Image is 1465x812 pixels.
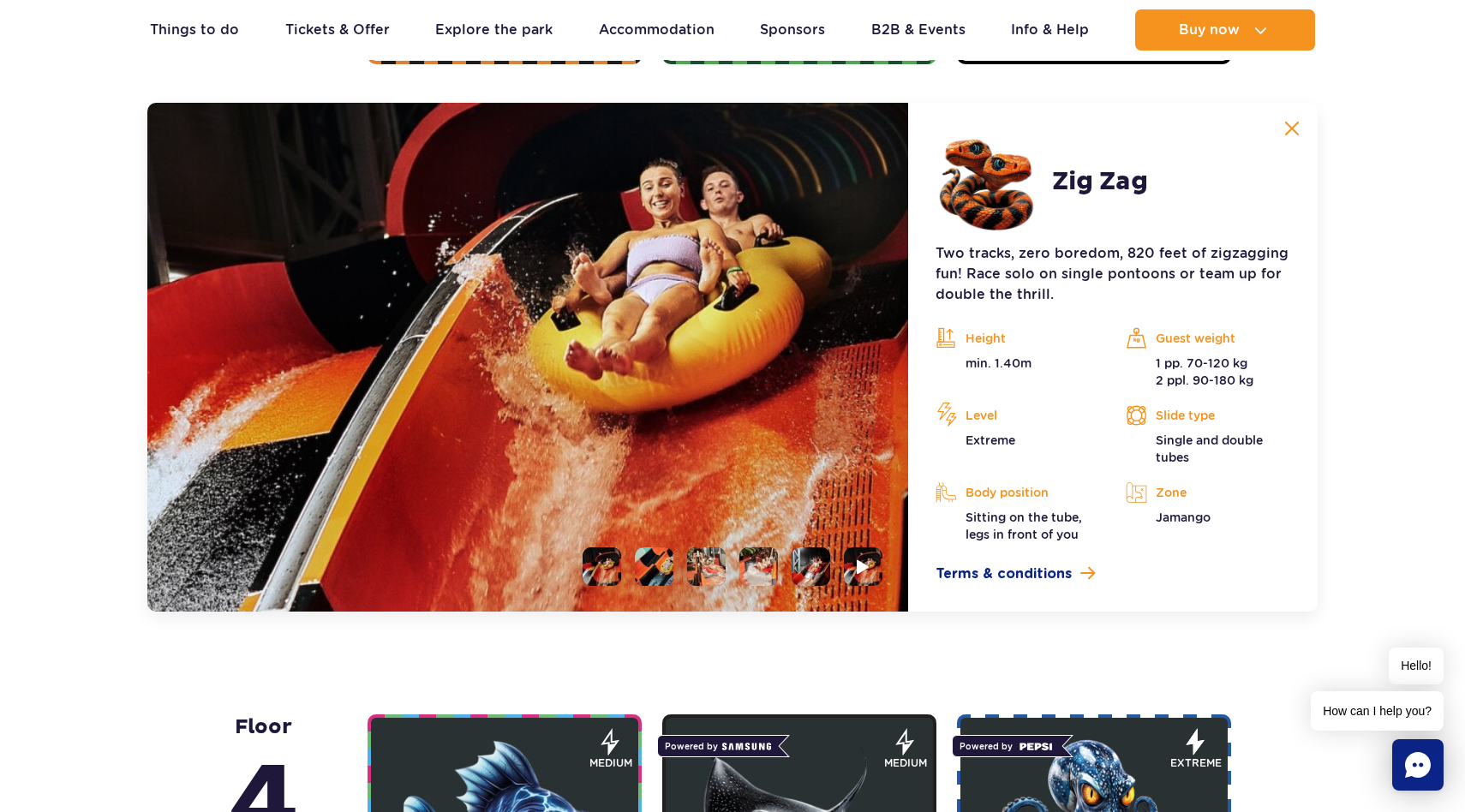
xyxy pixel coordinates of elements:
[760,9,825,51] a: Sponsors
[1126,432,1290,466] p: Single and double tubes
[1126,480,1290,505] p: Zone
[936,480,1100,505] p: Body position
[1392,739,1444,791] div: Chat
[936,355,1100,372] p: min. 1.40m
[936,243,1290,305] p: Two tracks, zero boredom, 820 feet of zigzagging fun! Race solo on single pontoons or team up for...
[936,564,1072,584] span: Terms & conditions
[1011,9,1089,51] a: Info & Help
[1179,22,1240,38] span: Buy now
[150,9,239,51] a: Things to do
[1126,325,1290,351] p: Guest weight
[1170,755,1222,771] span: extreme
[936,509,1100,543] p: Sitting on the tube, legs in front of you
[435,9,553,51] a: Explore the park
[936,403,1100,428] p: Level
[285,9,390,51] a: Tickets & Offer
[952,735,1062,757] span: Powered by
[1126,355,1290,389] p: 1 pp. 70-120 kg 2 ppl. 90-180 kg
[936,564,1290,584] a: Terms & conditions
[884,755,927,771] span: medium
[1052,166,1148,197] h2: Zig Zag
[1126,509,1290,526] p: Jamango
[871,9,966,51] a: B2B & Events
[1311,691,1444,731] span: How can I help you?
[589,755,632,771] span: medium
[936,325,1100,351] p: Height
[657,735,779,757] span: Powered by
[1389,648,1444,684] span: Hello!
[599,9,715,51] a: Accommodation
[936,130,1038,233] img: 683e9d18e24cb188547945.png
[1126,403,1290,428] p: Slide type
[936,432,1100,449] p: Extreme
[1135,9,1315,51] button: Buy now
